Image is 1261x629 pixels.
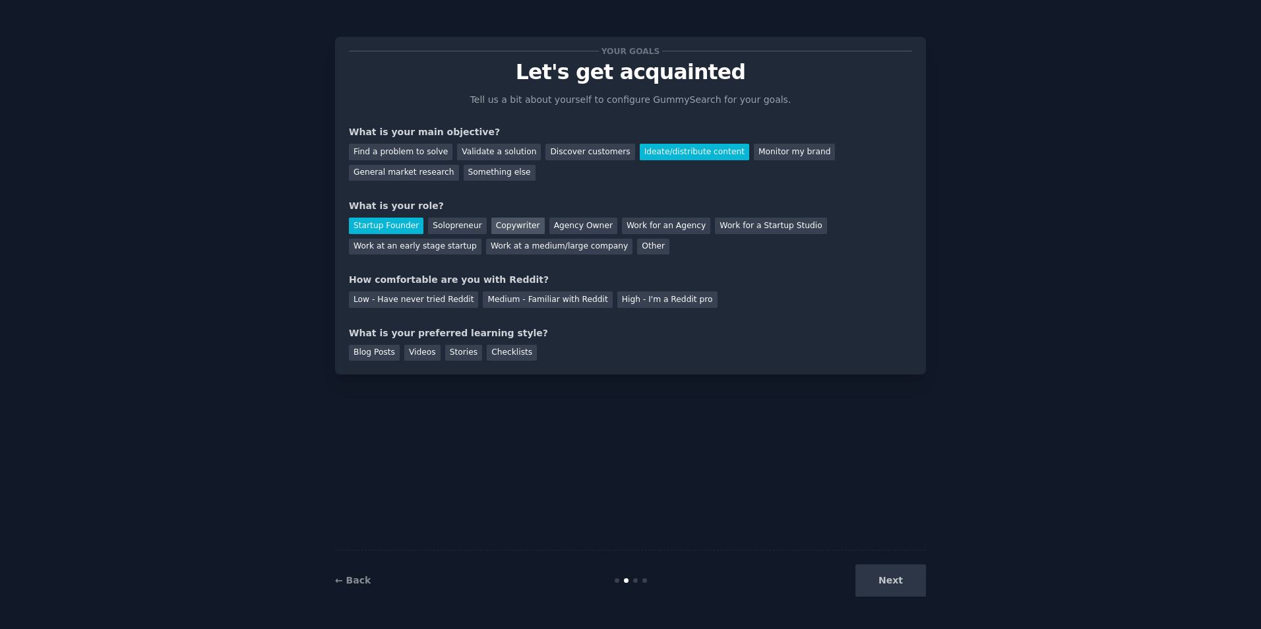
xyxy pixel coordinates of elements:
[545,144,634,160] div: Discover customers
[349,125,912,139] div: What is your main objective?
[349,199,912,213] div: What is your role?
[349,165,459,181] div: General market research
[445,345,482,361] div: Stories
[349,326,912,340] div: What is your preferred learning style?
[349,61,912,84] p: Let's get acquainted
[715,218,826,234] div: Work for a Startup Studio
[486,239,632,255] div: Work at a medium/large company
[637,239,669,255] div: Other
[349,239,481,255] div: Work at an early stage startup
[754,144,835,160] div: Monitor my brand
[464,93,797,107] p: Tell us a bit about yourself to configure GummySearch for your goals.
[599,44,662,58] span: Your goals
[349,273,912,287] div: How comfortable are you with Reddit?
[335,575,371,585] a: ← Back
[487,345,537,361] div: Checklists
[349,218,423,234] div: Startup Founder
[464,165,536,181] div: Something else
[483,291,612,308] div: Medium - Familiar with Reddit
[349,144,452,160] div: Find a problem to solve
[428,218,486,234] div: Solopreneur
[404,345,441,361] div: Videos
[349,291,478,308] div: Low - Have never tried Reddit
[457,144,541,160] div: Validate a solution
[617,291,718,308] div: High - I'm a Reddit pro
[622,218,710,234] div: Work for an Agency
[491,218,545,234] div: Copywriter
[640,144,749,160] div: Ideate/distribute content
[549,218,617,234] div: Agency Owner
[349,345,400,361] div: Blog Posts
